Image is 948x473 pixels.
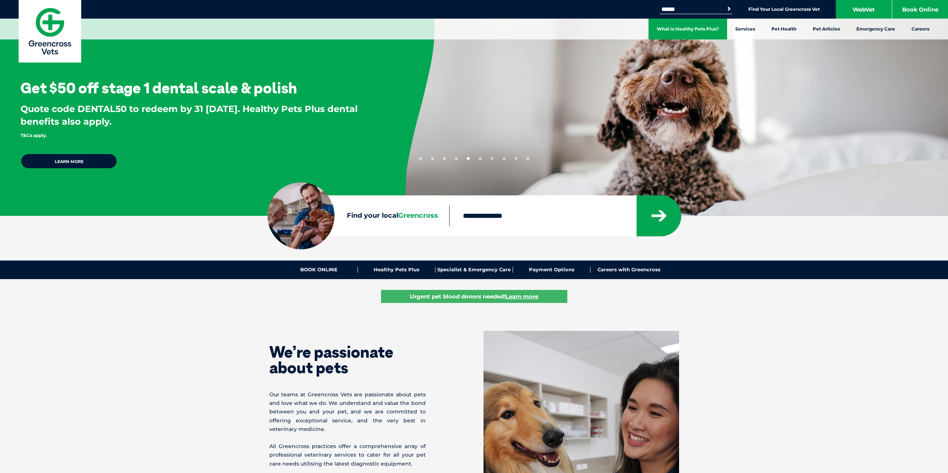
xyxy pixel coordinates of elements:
[267,210,449,221] label: Find your local
[443,157,446,160] button: 3 of 10
[590,267,668,273] a: Careers with Greencross
[20,132,47,138] span: T&Cs apply.
[455,157,458,160] button: 4 of 10
[763,19,805,39] a: Pet Health
[505,293,538,300] u: Learn more
[649,19,727,39] a: What is Healthy Pets Plus?
[269,442,426,468] p: All Greencross practices offer a comprehensive array of professional veterinary services to cater...
[727,19,763,39] a: Services
[502,157,505,160] button: 8 of 10
[805,19,848,39] a: Pet Articles
[748,6,820,12] a: Find Your Local Greencross Vet
[725,5,733,13] button: Search
[435,267,513,273] a: Specialist & Emergency Care
[431,157,434,160] button: 2 of 10
[358,267,435,273] a: Healthy Pets Plus
[269,390,426,434] p: Our teams at Greencross Vets are passionate about pets and love what we do. We understand and val...
[20,103,381,140] p: Quote code DENTAL50 to redeem by 31 [DATE]. Healthy Pets Plus dental benefits also apply.
[381,290,567,303] a: Urgent pet blood donors needed!Learn more
[491,157,494,160] button: 7 of 10
[467,157,470,160] button: 5 of 10
[269,344,426,375] h1: We’re passionate about pets
[479,157,482,160] button: 6 of 10
[526,157,529,160] button: 10 of 10
[848,19,903,39] a: Emergency Care
[20,80,297,95] h3: Get $50 off stage 1 dental scale & polish
[903,19,938,39] a: Careers
[419,157,422,160] button: 1 of 10
[513,267,590,273] a: Payment Options
[398,211,438,220] span: Greencross
[20,153,117,169] a: Learn more
[514,157,517,160] button: 9 of 10
[280,267,358,273] a: BOOK ONLINE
